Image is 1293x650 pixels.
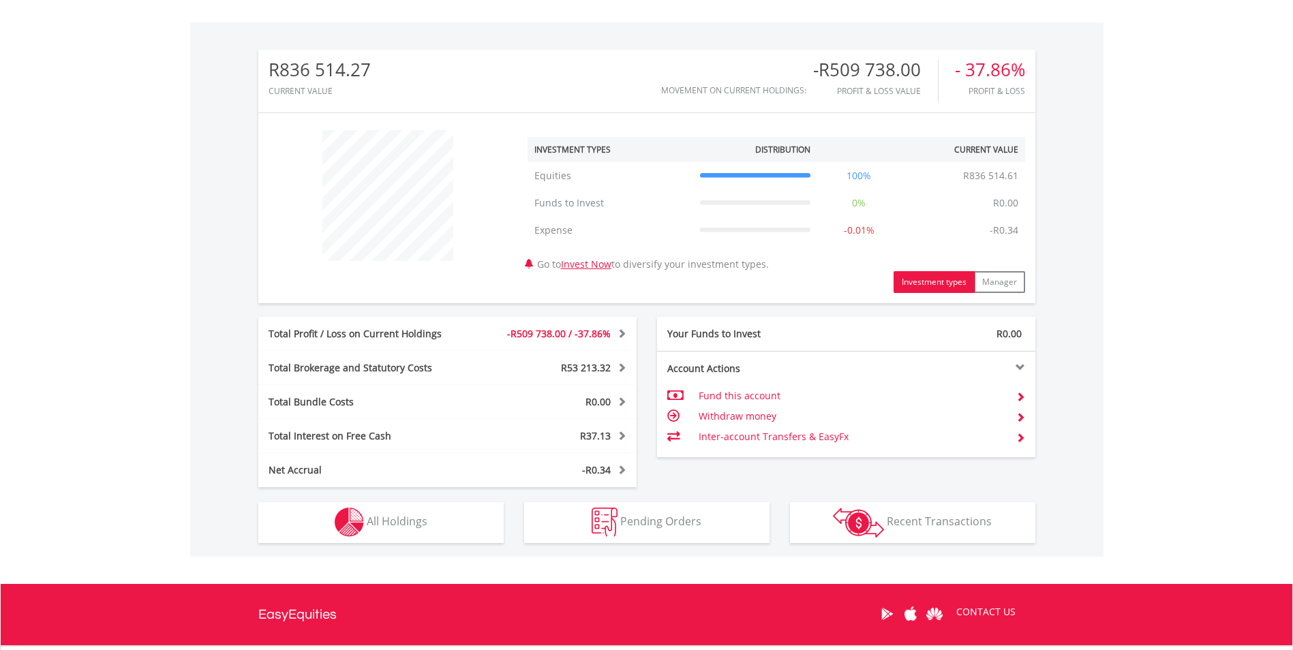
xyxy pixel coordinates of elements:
[258,502,504,543] button: All Holdings
[817,217,900,244] td: -0.01%
[699,386,1005,406] td: Fund this account
[620,514,701,529] span: Pending Orders
[258,584,337,645] a: EasyEquities
[258,327,479,341] div: Total Profit / Loss on Current Holdings
[974,271,1025,293] button: Manager
[258,429,479,443] div: Total Interest on Free Cash
[657,327,847,341] div: Your Funds to Invest
[592,508,618,537] img: pending_instructions-wht.png
[524,502,770,543] button: Pending Orders
[528,137,693,162] th: Investment Types
[956,162,1025,189] td: R836 514.61
[582,463,611,476] span: -R0.34
[899,593,923,635] a: Apple
[813,60,938,80] div: -R509 738.00
[983,217,1025,244] td: -R0.34
[580,429,611,442] span: R37.13
[269,87,371,95] div: CURRENT VALUE
[699,406,1005,427] td: Withdraw money
[258,361,479,375] div: Total Brokerage and Statutory Costs
[887,514,992,529] span: Recent Transactions
[561,361,611,374] span: R53 213.32
[833,508,884,538] img: transactions-zar-wht.png
[561,258,611,270] a: Invest Now
[923,593,947,635] a: Huawei
[947,593,1025,631] a: CONTACT US
[699,427,1005,447] td: Inter-account Transfers & EasyFx
[955,87,1025,95] div: Profit & Loss
[258,463,479,477] div: Net Accrual
[813,87,938,95] div: Profit & Loss Value
[894,271,975,293] button: Investment types
[817,162,900,189] td: 100%
[585,395,611,408] span: R0.00
[528,162,693,189] td: Equities
[528,217,693,244] td: Expense
[875,593,899,635] a: Google Play
[986,189,1025,217] td: R0.00
[790,502,1035,543] button: Recent Transactions
[661,86,806,95] div: Movement on Current Holdings:
[335,508,364,537] img: holdings-wht.png
[817,189,900,217] td: 0%
[517,123,1035,293] div: Go to to diversify your investment types.
[528,189,693,217] td: Funds to Invest
[900,137,1025,162] th: Current Value
[657,362,847,375] div: Account Actions
[269,60,371,80] div: R836 514.27
[367,514,427,529] span: All Holdings
[258,395,479,409] div: Total Bundle Costs
[955,60,1025,80] div: - 37.86%
[507,327,611,340] span: -R509 738.00 / -37.86%
[755,144,810,155] div: Distribution
[997,327,1022,340] span: R0.00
